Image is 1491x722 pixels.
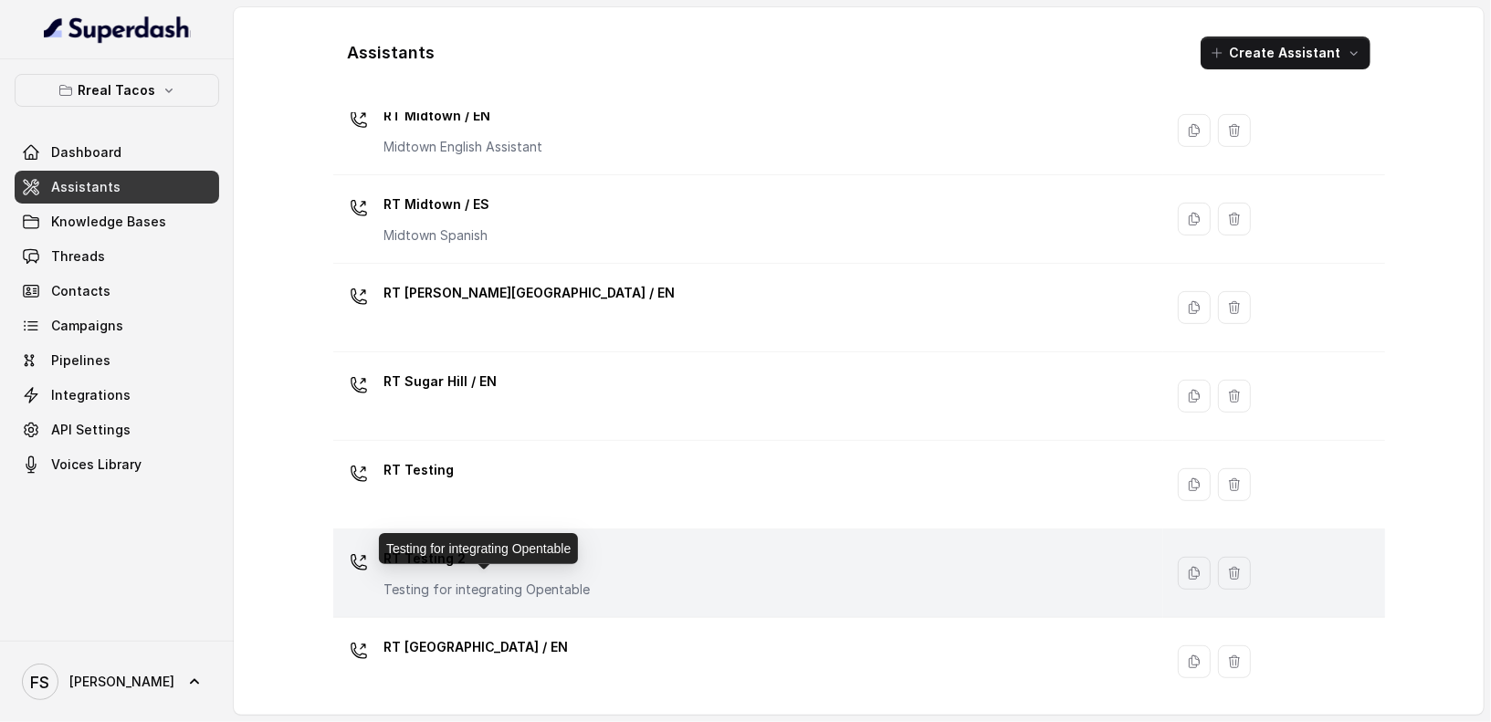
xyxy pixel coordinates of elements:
span: Knowledge Bases [51,213,166,231]
div: Testing for integrating Opentable [379,533,578,564]
p: Rreal Tacos [79,79,156,101]
a: Voices Library [15,448,219,481]
span: [PERSON_NAME] [69,673,174,691]
a: Integrations [15,379,219,412]
a: Dashboard [15,136,219,169]
p: RT Midtown / ES [384,190,490,219]
a: Campaigns [15,309,219,342]
a: [PERSON_NAME] [15,656,219,707]
span: Dashboard [51,143,121,162]
p: Testing for integrating Opentable [384,581,591,599]
span: Assistants [51,178,121,196]
a: Contacts [15,275,219,308]
p: RT [GEOGRAPHIC_DATA] / EN [384,633,569,662]
button: Create Assistant [1201,37,1370,69]
span: Voices Library [51,455,142,474]
img: light.svg [44,15,191,44]
p: RT Midtown / EN [384,101,543,131]
p: Midtown English Assistant [384,138,543,156]
span: Campaigns [51,317,123,335]
p: RT [PERSON_NAME][GEOGRAPHIC_DATA] / EN [384,278,676,308]
span: API Settings [51,421,131,439]
a: Threads [15,240,219,273]
p: RT Sugar Hill / EN [384,367,498,396]
span: Threads [51,247,105,266]
span: Integrations [51,386,131,404]
a: Pipelines [15,344,219,377]
span: Contacts [51,282,110,300]
span: Pipelines [51,351,110,370]
p: RT Testing [384,455,455,485]
a: Assistants [15,171,219,204]
text: FS [31,673,50,692]
button: Rreal Tacos [15,74,219,107]
p: Midtown Spanish [384,226,490,245]
a: Knowledge Bases [15,205,219,238]
a: API Settings [15,413,219,446]
h1: Assistants [348,38,436,68]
